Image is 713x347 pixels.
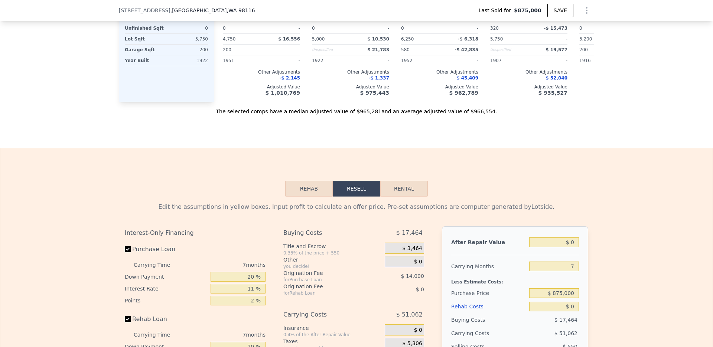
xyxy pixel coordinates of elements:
[401,273,424,279] span: $ 14,000
[283,324,382,332] div: Insurance
[514,7,541,14] span: $875,000
[119,102,594,115] div: The selected comps have a median adjusted value of $965,281 and an average adjusted value of $966...
[283,332,382,338] div: 0.4% of the After Repair Value
[401,69,478,75] div: Other Adjustments
[360,90,389,96] span: $ 975,443
[401,26,404,31] span: 0
[278,36,300,42] span: $ 16,556
[579,36,592,42] span: 3,200
[283,338,382,345] div: Taxes
[579,47,588,52] span: 200
[451,300,526,313] div: Rehab Costs
[266,90,300,96] span: $ 1,010,769
[223,26,226,31] span: 0
[125,283,208,295] div: Interest Rate
[227,7,255,13] span: , WA 98116
[490,69,567,75] div: Other Adjustments
[554,317,577,323] span: $ 17,464
[312,26,315,31] span: 0
[451,327,498,340] div: Carrying Costs
[168,55,208,66] div: 1922
[223,55,260,66] div: 1951
[134,329,182,341] div: Carrying Time
[285,181,333,197] button: Rehab
[402,245,422,252] span: $ 3,464
[223,84,300,90] div: Adjusted Value
[352,23,389,33] div: -
[125,246,131,252] input: Purchase Loan
[402,340,422,347] span: $ 5,306
[490,55,527,66] div: 1907
[538,90,567,96] span: $ 935,527
[125,202,588,211] div: Edit the assumptions in yellow boxes. Input profit to calculate an offer price. Pre-set assumptio...
[283,269,366,277] div: Origination Fee
[579,3,594,18] button: Show Options
[579,26,582,31] span: 0
[125,271,208,283] div: Down Payment
[579,69,657,75] div: Other Adjustments
[490,45,527,55] div: Unspecified
[579,55,616,66] div: 1916
[451,260,526,273] div: Carrying Months
[125,243,208,256] label: Purchase Loan
[490,36,503,42] span: 5,750
[134,259,182,271] div: Carrying Time
[369,75,389,81] span: -$ 1,337
[401,55,438,66] div: 1952
[441,55,478,66] div: -
[396,308,423,321] span: $ 51,062
[168,45,208,55] div: 200
[283,250,382,256] div: 0.33% of the price + 550
[125,316,131,322] input: Rehab Loan
[283,308,366,321] div: Carrying Costs
[312,69,389,75] div: Other Adjustments
[125,226,266,240] div: Interest-Only Financing
[125,312,208,326] label: Rehab Loan
[401,84,478,90] div: Adjusted Value
[119,7,170,14] span: [STREET_ADDRESS]
[451,273,579,286] div: Less Estimate Costs:
[168,23,208,33] div: 0
[396,226,423,240] span: $ 17,464
[170,7,255,14] span: , [GEOGRAPHIC_DATA]
[479,7,514,14] span: Last Sold for
[283,263,382,269] div: you decide!
[546,75,567,81] span: $ 52,040
[416,286,424,292] span: $ 0
[490,26,499,31] span: 320
[283,277,366,283] div: for Purchase Loan
[451,313,526,327] div: Buying Costs
[283,283,366,290] div: Origination Fee
[367,47,389,52] span: $ 21,783
[283,243,382,250] div: Title and Escrow
[263,55,300,66] div: -
[168,34,208,44] div: 5,750
[312,45,349,55] div: Unspecified
[554,330,577,336] span: $ 51,062
[530,34,567,44] div: -
[352,55,389,66] div: -
[380,181,428,197] button: Rental
[125,34,165,44] div: Lot Sqft
[283,290,366,296] div: for Rehab Loan
[414,327,422,334] span: $ 0
[280,75,300,81] span: -$ 2,145
[263,23,300,33] div: -
[530,55,567,66] div: -
[544,26,567,31] span: -$ 15,473
[456,75,478,81] span: $ 45,409
[451,236,526,249] div: After Repair Value
[263,45,300,55] div: -
[414,259,422,265] span: $ 0
[449,90,478,96] span: $ 962,789
[223,47,231,52] span: 200
[458,36,478,42] span: -$ 6,318
[367,36,389,42] span: $ 10,530
[125,295,208,307] div: Points
[283,256,382,263] div: Other
[401,47,410,52] span: 580
[185,329,266,341] div: 7 months
[125,45,165,55] div: Garage Sqft
[455,47,478,52] span: -$ 42,835
[312,55,349,66] div: 1922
